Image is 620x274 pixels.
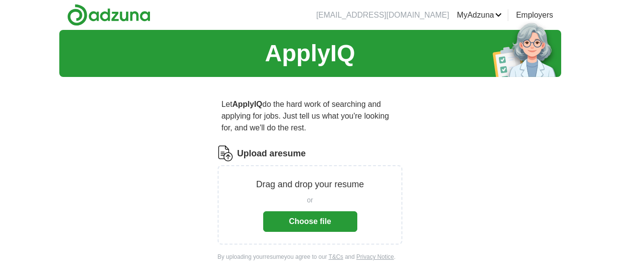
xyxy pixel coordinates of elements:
[218,252,403,261] div: By uploading your resume you agree to our and .
[263,211,357,232] button: Choose file
[232,100,262,108] strong: ApplyIQ
[265,36,355,71] h1: ApplyIQ
[256,178,364,191] p: Drag and drop your resume
[316,9,449,21] li: [EMAIL_ADDRESS][DOMAIN_NAME]
[307,195,313,205] span: or
[237,147,306,160] label: Upload a resume
[516,9,553,21] a: Employers
[67,4,150,26] img: Adzuna logo
[356,253,394,260] a: Privacy Notice
[218,95,403,138] p: Let do the hard work of searching and applying for jobs. Just tell us what you're looking for, an...
[328,253,343,260] a: T&Cs
[218,146,233,161] img: CV Icon
[457,9,502,21] a: MyAdzuna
